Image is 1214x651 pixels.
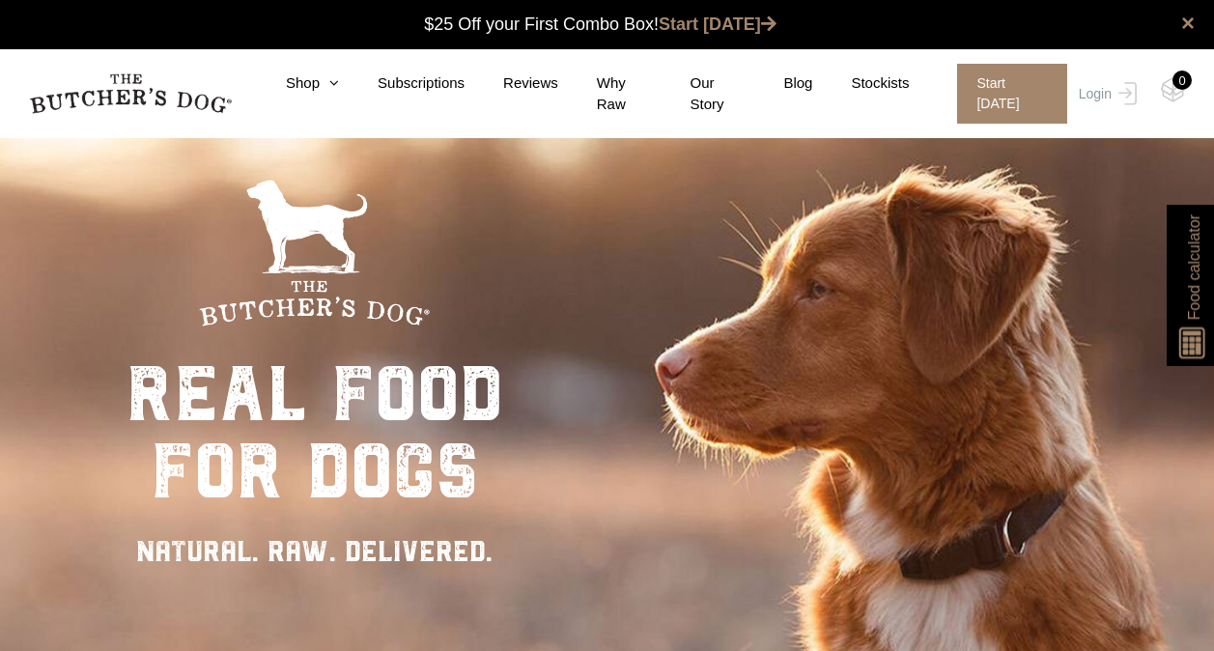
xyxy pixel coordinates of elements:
[558,72,652,116] a: Why Raw
[812,72,909,95] a: Stockists
[938,64,1073,124] a: Start [DATE]
[1074,64,1137,124] a: Login
[1182,214,1205,320] span: Food calculator
[247,72,339,95] a: Shop
[339,72,465,95] a: Subscriptions
[1181,12,1195,35] a: close
[745,72,812,95] a: Blog
[957,64,1066,124] span: Start [DATE]
[127,529,503,573] div: NATURAL. RAW. DELIVERED.
[659,14,776,34] a: Start [DATE]
[1161,77,1185,102] img: TBD_Cart-Empty.png
[465,72,558,95] a: Reviews
[652,72,746,116] a: Our Story
[127,355,503,510] div: real food for dogs
[1172,71,1192,90] div: 0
